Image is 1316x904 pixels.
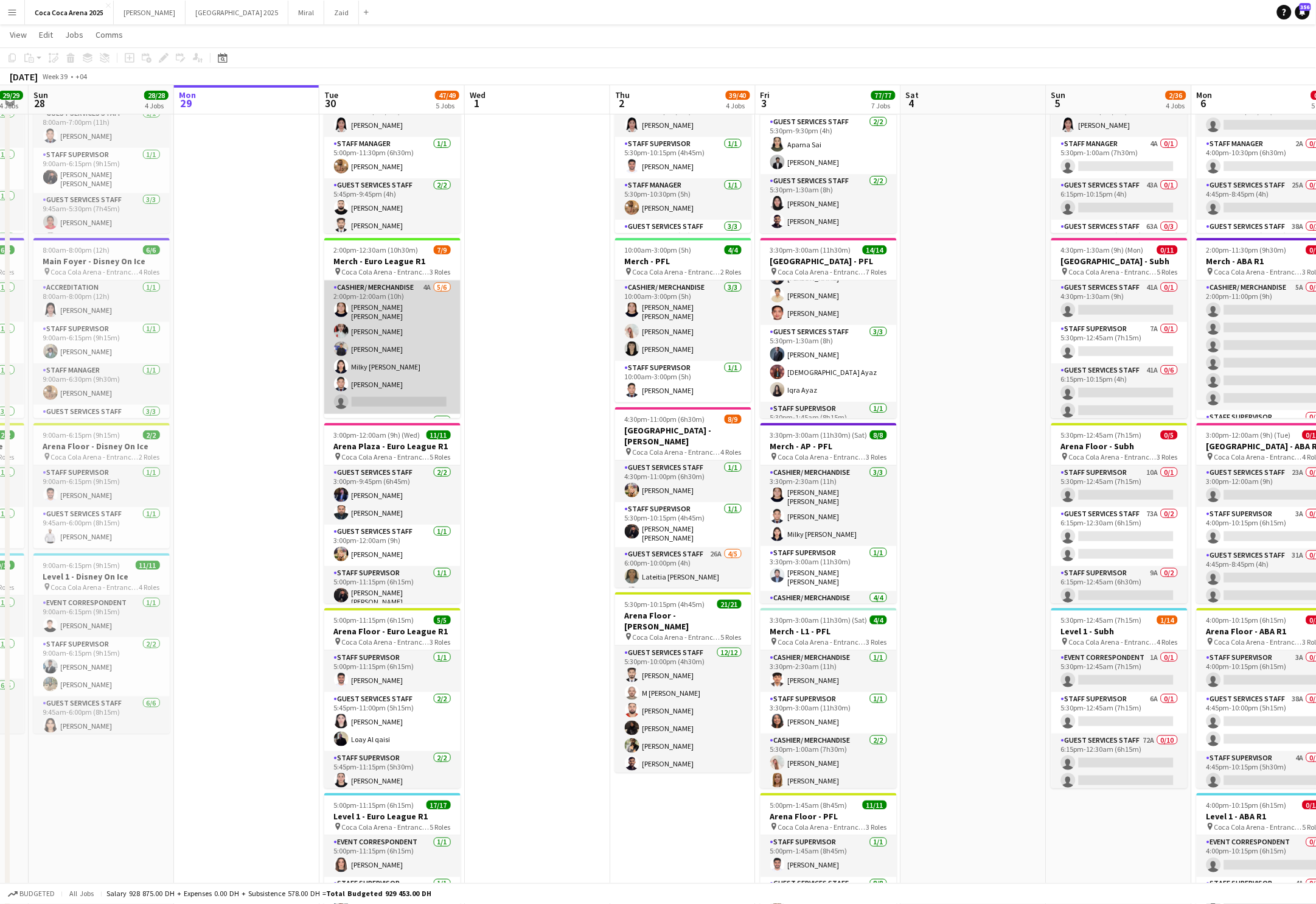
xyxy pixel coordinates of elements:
[613,96,630,110] span: 2
[904,96,919,110] span: 4
[426,801,451,810] span: 17/17
[324,466,461,525] app-card-role: Guest Services Staff2/23:00pm-9:45pm (6h45m)[PERSON_NAME][PERSON_NAME]
[615,592,751,773] app-job-card: 5:30pm-10:15pm (4h45m)21/21Arena Floor - [PERSON_NAME] Coca Cola Arena - Entrance F5 RolesGuest S...
[43,561,120,570] span: 9:00am-6:15pm (9h15m)
[725,415,742,424] span: 8/9
[33,637,170,696] app-card-role: Staff Supervisor2/29:00am-6:15pm (9h15m)[PERSON_NAME][PERSON_NAME]
[615,281,751,361] app-card-role: Cashier/ Merchandise3/310:00am-3:00pm (5h)[PERSON_NAME] [PERSON_NAME][PERSON_NAME][PERSON_NAME]
[10,29,27,40] span: View
[324,441,461,452] h3: Arena Plaza - Euro League R1
[39,29,53,40] span: Edit
[1161,430,1178,440] span: 0/5
[435,91,459,100] span: 47/49
[761,423,897,603] app-job-card: 3:30pm-3:00am (11h30m) (Sat)8/8Merch - AP - PFL Coca Cola Arena - Entrance F3 RolesCashier/ Merch...
[615,425,751,447] h3: [GEOGRAPHIC_DATA] - [PERSON_NAME]
[67,889,96,899] span: All jobs
[139,583,160,592] span: 4 Roles
[326,889,431,899] span: Total Budgeted 929 453.00 DH
[761,89,770,100] span: Fri
[1051,566,1188,625] app-card-role: Staff Supervisor9A0/26:15pm-12:45am (6h30m)
[625,415,705,424] span: 4:30pm-11:00pm (6h30m)
[761,115,897,174] app-card-role: Guest Services Staff2/25:30pm-9:30pm (4h)Aparna Sai[PERSON_NAME]
[615,53,751,233] div: 8:00am-10:30pm (14h30m)6/6Main Foyer - [PERSON_NAME] Coca Cola Arena - Entrance F4 RolesAccredita...
[33,423,170,548] app-job-card: 9:00am-6:15pm (9h15m)2/2Arena Floor - Disney On Ice Coca Cola Arena - Entrance F2 RolesStaff Supe...
[145,101,168,110] div: 4 Jobs
[1157,637,1178,646] span: 4 Roles
[778,267,866,276] span: Coca Cola Arena - Entrance F
[177,96,196,110] span: 29
[179,89,196,100] span: Mon
[866,822,887,832] span: 3 Roles
[430,637,451,646] span: 3 Roles
[51,267,139,276] span: Coca Cola Arena - Entrance F
[33,363,170,405] app-card-role: Staff Manager1/19:00am-6:30pm (9h30m)[PERSON_NAME]
[1206,615,1287,625] span: 4:00pm-10:15pm (6h15m)
[870,430,887,440] span: 8/8
[32,96,48,110] span: 28
[143,430,160,440] span: 2/2
[324,626,461,637] h3: Arena Floor - Euro League R1
[51,452,139,461] span: Coca Cola Arena - Entrance F
[1166,101,1186,110] div: 4 Jobs
[430,822,451,832] span: 5 Roles
[1051,466,1188,507] app-card-role: Staff Supervisor10A0/15:30pm-12:45am (7h15m)
[143,245,160,254] span: 6/6
[75,72,87,81] div: +04
[615,238,751,402] div: 10:00am-3:00pm (5h)4/4Merch - PFL Coca Cola Arena - Entrance F2 RolesCashier/ Merchandise3/310:00...
[33,553,170,734] app-job-card: 9:00am-6:15pm (9h15m)11/11Level 1 - Disney On Ice Coca Cola Arena - Entrance F4 RolesEvent Corres...
[1214,452,1303,461] span: Coca Cola Arena - Entrance F
[1061,430,1161,440] span: 5:30pm-12:45am (7h15m) (Mon)
[5,27,32,43] a: View
[430,452,451,461] span: 5 Roles
[761,238,897,418] app-job-card: 3:30pm-3:00am (11h30m) (Sat)14/14[GEOGRAPHIC_DATA] - PFL Coca Cola Arena - Entrance F7 RolesGuest...
[721,632,742,642] span: 5 Roles
[324,566,461,611] app-card-role: Staff Supervisor1/15:00pm-11:15pm (6h15m)[PERSON_NAME] [PERSON_NAME]
[33,193,170,270] app-card-role: Guest Services Staff3/39:45am-5:30pm (7h45m)[PERSON_NAME]
[1157,615,1178,625] span: 1/14
[778,637,866,646] span: Coca Cola Arena - Entrance F
[1157,267,1178,276] span: 5 Roles
[725,245,742,254] span: 4/4
[10,71,38,83] div: [DATE]
[324,692,461,751] app-card-role: Guest Services Staff2/25:45pm-11:00pm (5h15m)[PERSON_NAME]Loay Al qaisi
[96,29,123,40] span: Comms
[324,423,461,603] div: 3:00pm-12:00am (9h) (Wed)11/11Arena Plaza - Euro League R1 Coca Cola Arena - Entrance F5 RolesGue...
[770,430,868,440] span: 3:30pm-3:00am (11h30m) (Sat)
[866,637,887,646] span: 3 Roles
[324,53,461,233] app-job-card: 8:00am-11:30pm (15h30m)7/7Main Foyer - Euro League R1 Coca Cola Arena - Entrance F4 RolesAccredit...
[324,96,461,137] app-card-role: Accreditation1/18:00am-8:00pm (12h)[PERSON_NAME]
[324,651,461,692] app-card-role: Staff Supervisor1/15:00pm-11:15pm (6h15m)[PERSON_NAME]
[324,238,461,418] div: 2:00pm-12:30am (10h30m) (Wed)7/9Merch - Euro League R1 Coca Cola Arena - Entrance F3 RolesCashier...
[324,414,461,459] app-card-role: Staff Supervisor1/1
[633,632,721,642] span: Coca Cola Arena - Entrance F
[1051,53,1188,233] app-job-card: 8:00am-1:00am (17h) (Mon)1/6Main Foyer - Subh Coca Cola Arena - Entrance F4 RolesAccreditation1/1...
[906,89,919,100] span: Sat
[342,822,430,832] span: Coca Cola Arena - Entrance F
[761,256,897,267] h3: [GEOGRAPHIC_DATA] - PFL
[186,1,288,24] button: [GEOGRAPHIC_DATA] 2025
[136,561,160,570] span: 11/11
[866,267,887,276] span: 7 Roles
[770,615,868,625] span: 3:30pm-3:00am (11h30m) (Sat)
[1069,267,1157,276] span: Coca Cola Arena - Entrance F
[324,608,461,788] app-job-card: 5:00pm-11:15pm (6h15m)5/5Arena Floor - Euro League R1 Coca Cola Arena - Entrance F3 RolesStaff Su...
[33,53,170,233] app-job-card: 8:00am-7:00pm (11h)9/9[GEOGRAPHIC_DATA] - Disney On Ice Coca Cola Arena - Entrance F5 RolesGuest ...
[434,245,451,254] span: 7/9
[615,646,751,881] app-card-role: Guest Services Staff12/125:30pm-10:00pm (4h30m)[PERSON_NAME]M [PERSON_NAME][PERSON_NAME][PERSON_N...
[33,696,170,833] app-card-role: Guest Services Staff6/69:45am-6:00pm (8h15m)[PERSON_NAME]
[761,608,897,788] div: 3:30pm-3:00am (11h30m) (Sat)4/4Merch - L1 - PFL Coca Cola Arena - Entrance F3 RolesCashier/ Merch...
[1051,608,1188,788] app-job-card: 5:30pm-12:45am (7h15m) (Mon)1/14Level 1 - Subh Coca Cola Arena - Entrance F4 RolesEvent Correspon...
[342,267,430,276] span: Coca Cola Arena - Entrance F
[114,1,186,24] button: [PERSON_NAME]
[761,466,897,546] app-card-role: Cashier/ Merchandise3/33:30pm-2:30am (11h)[PERSON_NAME] [PERSON_NAME][PERSON_NAME]Milky [PERSON_N...
[324,1,359,24] button: Zaid
[334,245,434,254] span: 2:00pm-12:30am (10h30m) (Wed)
[1157,452,1178,461] span: 3 Roles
